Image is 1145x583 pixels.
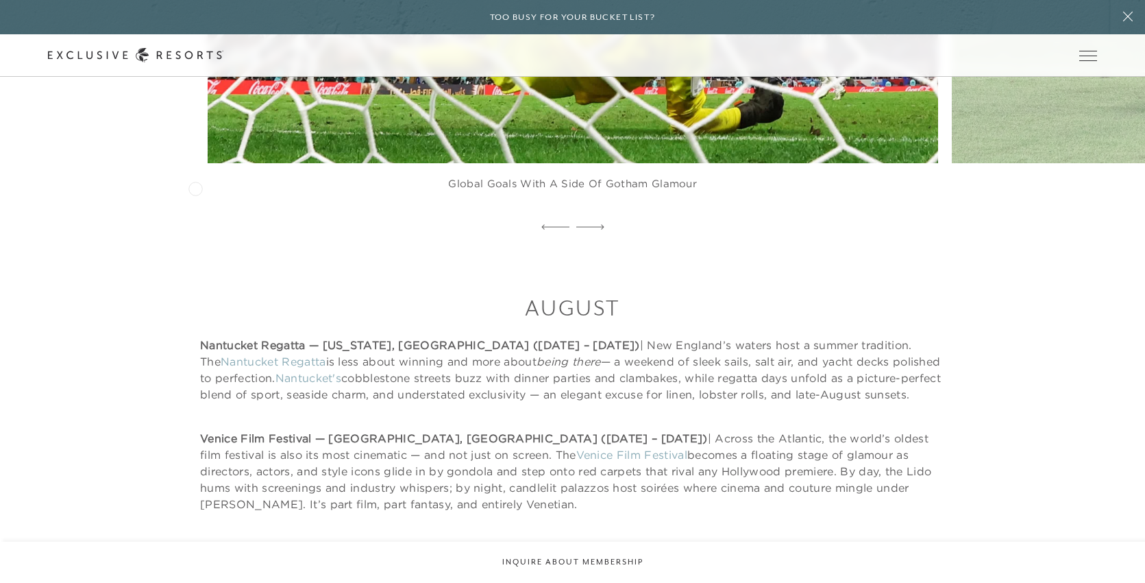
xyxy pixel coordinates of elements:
h6: Too busy for your bucket list? [490,11,656,24]
button: Open navigation [1079,51,1097,60]
p: | New England’s waters host a summer tradition. The is less about winning and more about — a week... [200,337,945,403]
strong: Venice Film Festival — [GEOGRAPHIC_DATA], [GEOGRAPHIC_DATA] ([DATE] – [DATE]) [200,431,708,445]
em: being there [537,355,601,368]
iframe: Qualified Messenger [1082,520,1145,583]
a: Nantucket's [275,371,342,385]
a: Venice Film Festival [576,448,687,462]
a: Nantucket Regatta [221,355,325,368]
p: | Across the Atlantic, the world’s oldest film festival is also its most cinematic — and not just... [200,430,945,512]
strong: Nantucket Regatta — [US_STATE], [GEOGRAPHIC_DATA] ([DATE] – [DATE]) [200,338,639,352]
h3: August [200,293,945,323]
